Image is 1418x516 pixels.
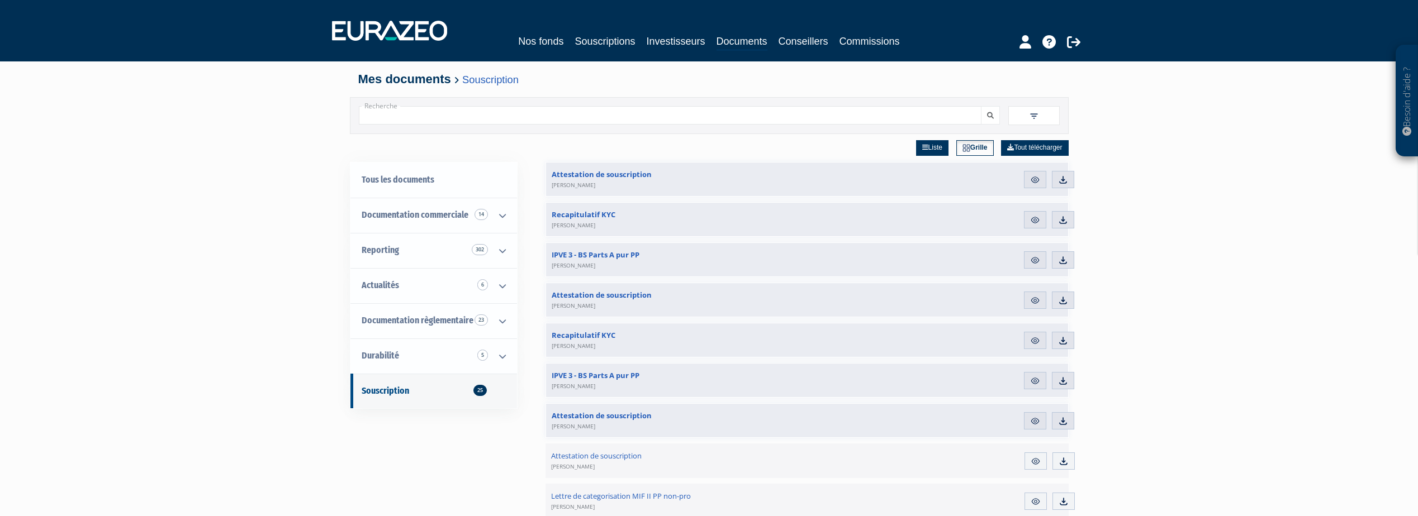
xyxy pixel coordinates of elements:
img: download.svg [1059,456,1069,466]
a: Tout télécharger [1001,140,1068,156]
span: [PERSON_NAME] [551,462,595,470]
a: Attestation de souscription[PERSON_NAME] [546,443,875,478]
span: 6 [477,279,488,290]
span: [PERSON_NAME] [552,342,595,350]
a: Investisseurs [646,34,705,49]
span: IPVE 3 - BS Parts A pur PP [552,250,639,270]
span: Documentation règlementaire [362,315,473,326]
img: eye.svg [1030,255,1040,265]
span: Actualités [362,280,399,290]
span: Durabilité [362,350,399,361]
a: Reporting 302 [350,233,517,268]
a: Documentation règlementaire 23 [350,303,517,338]
span: 302 [472,244,488,255]
img: download.svg [1058,175,1068,185]
a: Souscriptions [575,34,635,49]
span: Documentation commerciale [362,209,468,220]
img: filter.svg [1029,111,1039,121]
span: [PERSON_NAME] [552,302,595,309]
span: 14 [475,209,488,220]
a: Documentation commerciale 14 [350,198,517,233]
a: Attestation de souscription[PERSON_NAME] [546,283,875,317]
a: Souscription25 [350,374,517,409]
img: eye.svg [1030,215,1040,225]
img: download.svg [1059,496,1069,507]
span: IPVE 3 - BS Parts A pur PP [552,370,639,390]
span: 23 [475,314,488,326]
span: 25 [473,385,487,396]
a: Actualités 6 [350,268,517,303]
input: Recherche [359,106,981,125]
span: [PERSON_NAME] [552,181,595,189]
a: Nos fonds [518,34,563,49]
a: Documents [717,34,767,51]
h4: Mes documents [358,73,1060,86]
img: grid.svg [962,144,970,152]
span: Reporting [362,245,399,255]
img: download.svg [1058,295,1068,305]
img: 1732889491-logotype_eurazeo_blanc_rvb.png [332,21,447,41]
img: download.svg [1058,255,1068,265]
span: Lettre de categorisation MIF II PP non-pro [551,491,691,511]
a: Attestation de souscription[PERSON_NAME] [546,404,875,437]
img: download.svg [1058,215,1068,225]
span: 5 [477,350,488,361]
a: Tous les documents [350,163,517,198]
a: Durabilité 5 [350,338,517,374]
a: Recapitulatif KYC[PERSON_NAME] [546,203,875,236]
img: eye.svg [1030,376,1040,386]
span: Attestation de souscription [552,410,652,431]
img: eye.svg [1030,416,1040,426]
img: eye.svg [1030,336,1040,346]
img: eye.svg [1030,175,1040,185]
img: download.svg [1058,336,1068,346]
a: Attestation de souscription[PERSON_NAME] [546,163,875,196]
span: [PERSON_NAME] [551,503,595,510]
span: [PERSON_NAME] [552,422,595,430]
img: eye.svg [1031,496,1041,507]
span: Recapitulatif KYC [552,330,615,350]
a: Grille [956,140,994,156]
a: Liste [916,140,949,156]
p: Besoin d'aide ? [1401,51,1414,151]
span: Attestation de souscription [552,290,652,310]
span: Recapitulatif KYC [552,209,615,230]
a: IPVE 3 - BS Parts A pur PP[PERSON_NAME] [546,364,875,397]
img: download.svg [1058,376,1068,386]
a: Commissions [840,34,900,49]
span: Attestation de souscription [552,169,652,189]
span: Attestation de souscription [551,451,642,471]
a: Recapitulatif KYC[PERSON_NAME] [546,323,875,357]
a: Conseillers [779,34,828,49]
span: [PERSON_NAME] [552,261,595,269]
img: download.svg [1058,416,1068,426]
a: Souscription [462,74,519,85]
a: IPVE 3 - BS Parts A pur PP[PERSON_NAME] [546,243,875,276]
span: [PERSON_NAME] [552,221,595,229]
img: eye.svg [1030,295,1040,305]
img: eye.svg [1031,456,1041,466]
span: Souscription [362,385,409,396]
span: [PERSON_NAME] [552,382,595,390]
